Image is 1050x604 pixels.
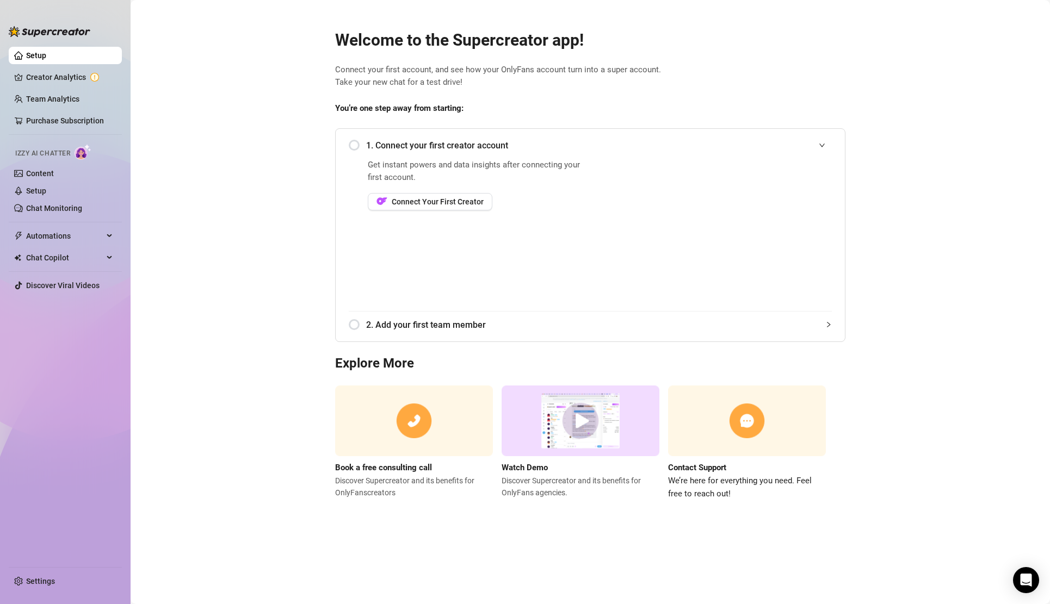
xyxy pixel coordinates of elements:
[335,385,493,457] img: consulting call
[15,148,70,159] span: Izzy AI Chatter
[366,139,832,152] span: 1. Connect your first creator account
[335,64,845,89] span: Connect your first account, and see how your OnlyFans account turn into a super account. Take you...
[335,475,493,499] span: Discover Supercreator and its benefits for OnlyFans creators
[26,69,113,86] a: Creator Analytics exclamation-circle
[26,227,103,245] span: Automations
[335,30,845,51] h2: Welcome to the Supercreator app!
[26,577,55,586] a: Settings
[14,232,23,240] span: thunderbolt
[75,144,91,160] img: AI Chatter
[14,254,21,261] img: Chat Copilot
[335,355,845,372] h3: Explore More
[502,463,548,472] strong: Watch Demo
[502,475,659,499] span: Discover Supercreator and its benefits for OnlyFans agencies.
[392,197,484,206] span: Connect Your First Creator
[819,142,825,148] span: expanded
[668,385,826,457] img: contact support
[668,475,826,500] span: We’re here for everything you need. Feel free to reach out!
[26,51,46,60] a: Setup
[368,159,587,184] span: Get instant powers and data insights after connecting your first account.
[335,385,493,500] a: Book a free consulting callDiscover Supercreator and its benefits for OnlyFanscreators
[668,463,726,472] strong: Contact Support
[26,249,103,266] span: Chat Copilot
[368,193,492,210] button: OFConnect Your First Creator
[502,385,659,457] img: supercreator demo
[368,193,587,210] a: OFConnect Your First Creator
[614,159,832,298] iframe: Add Creators
[1013,567,1039,593] div: Open Intercom Messenger
[366,318,832,332] span: 2. Add your first team member
[26,95,79,103] a: Team Analytics
[26,116,104,125] a: Purchase Subscription
[26,281,100,290] a: Discover Viral Videos
[349,312,832,338] div: 2. Add your first team member
[26,186,46,195] a: Setup
[502,385,659,500] a: Watch DemoDiscover Supercreator and its benefits for OnlyFans agencies.
[335,103,464,113] strong: You’re one step away from starting:
[825,321,832,328] span: collapsed
[376,196,387,207] img: OF
[26,169,54,178] a: Content
[349,132,832,159] div: 1. Connect your first creator account
[335,463,432,472] strong: Book a free consulting call
[26,204,82,213] a: Chat Monitoring
[9,26,90,37] img: logo-BBDzfeDw.svg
